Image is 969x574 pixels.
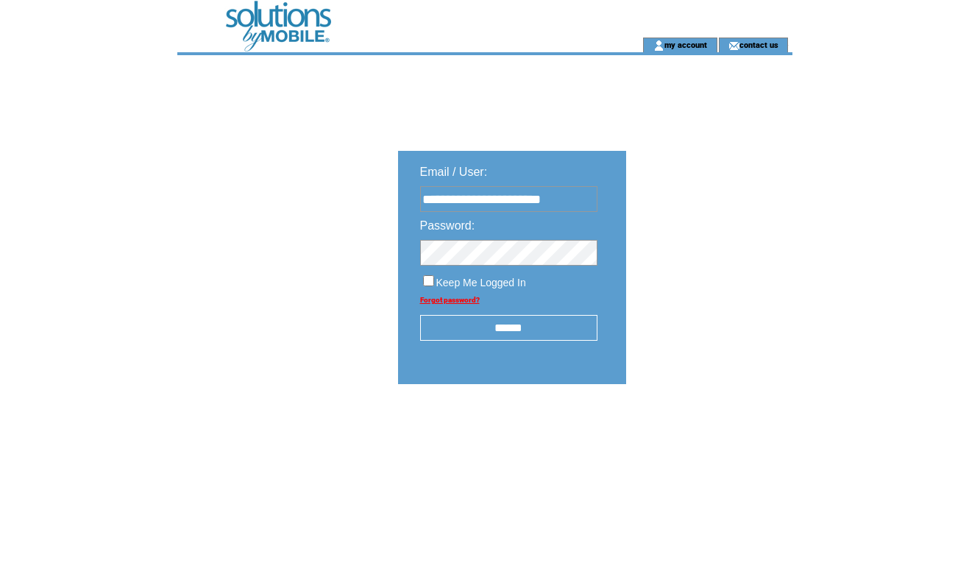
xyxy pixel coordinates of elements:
a: contact us [739,40,778,49]
img: account_icon.gif [653,40,664,52]
img: contact_us_icon.gif [728,40,739,52]
span: Email / User: [420,166,488,178]
img: transparent.png [669,421,742,439]
span: Keep Me Logged In [436,277,526,288]
a: my account [664,40,707,49]
span: Password: [420,219,475,232]
a: Forgot password? [420,296,480,304]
